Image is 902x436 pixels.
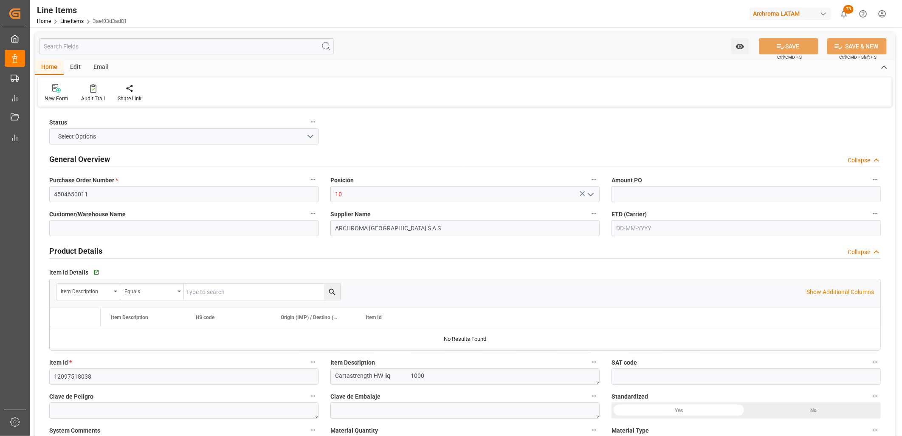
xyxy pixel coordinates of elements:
[839,54,877,60] span: Ctrl/CMD + Shift + S
[61,286,111,295] div: Item Description
[324,284,340,300] button: search button
[870,391,881,402] button: Standardized
[49,245,102,257] h2: Product Details
[612,426,649,435] span: Material Type
[848,248,870,257] div: Collapse
[124,286,175,295] div: Equals
[281,314,338,320] span: Origin (IMP) / Destino (EXPO)
[759,38,818,54] button: SAVE
[612,392,648,401] span: Standardized
[589,357,600,368] button: Item Description
[589,208,600,219] button: Supplier Name
[870,357,881,368] button: SAT code
[307,391,319,402] button: Clave de Peligro
[330,426,378,435] span: Material Quantity
[307,208,319,219] button: Customer/Warehouse Name
[612,402,746,419] div: Yes
[49,392,93,401] span: Clave de Peligro
[111,314,148,320] span: Item Description
[87,60,115,75] div: Email
[612,176,642,185] span: Amount PO
[750,8,831,20] div: Archroma LATAM
[184,284,340,300] input: Type to search
[330,368,600,385] textarea: Cartastrength HW liq 1000
[196,314,214,320] span: HS code
[746,402,881,419] div: No
[49,153,110,165] h2: General Overview
[870,174,881,185] button: Amount PO
[854,4,873,23] button: Help Center
[49,268,88,277] span: Item Id Details
[54,132,101,141] span: Select Options
[806,288,874,297] p: Show Additional Columns
[834,4,854,23] button: show 73 new notifications
[366,314,382,320] span: Item Id
[35,60,64,75] div: Home
[49,118,67,127] span: Status
[64,60,87,75] div: Edit
[37,4,127,17] div: Line Items
[307,116,319,127] button: Status
[330,176,354,185] span: Posición
[330,186,600,202] input: Type to search/select
[56,284,120,300] button: open menu
[843,5,854,14] span: 73
[60,18,84,24] a: Line Items
[81,95,105,102] div: Audit Trail
[589,425,600,436] button: Material Quantity
[45,95,68,102] div: New Form
[118,95,141,102] div: Share Link
[49,210,126,219] span: Customer/Warehouse Name
[870,208,881,219] button: ETD (Carrier)
[39,38,334,54] input: Search Fields
[750,6,834,22] button: Archroma LATAM
[49,426,100,435] span: System Comments
[612,358,637,367] span: SAT code
[848,156,870,165] div: Collapse
[49,176,118,185] span: Purchase Order Number
[330,392,381,401] span: Clave de Embalaje
[612,210,647,219] span: ETD (Carrier)
[49,128,319,144] button: open menu
[49,358,72,367] span: Item Id
[307,174,319,185] button: Purchase Order Number *
[777,54,802,60] span: Ctrl/CMD + S
[330,358,375,367] span: Item Description
[731,38,749,54] button: open menu
[330,210,371,219] span: Supplier Name
[120,284,184,300] button: open menu
[584,188,597,201] button: open menu
[827,38,887,54] button: SAVE & NEW
[37,18,51,24] a: Home
[307,357,319,368] button: Item Id *
[307,425,319,436] button: System Comments
[612,220,881,236] input: DD-MM-YYYY
[589,174,600,185] button: Posición
[870,425,881,436] button: Material Type
[589,391,600,402] button: Clave de Embalaje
